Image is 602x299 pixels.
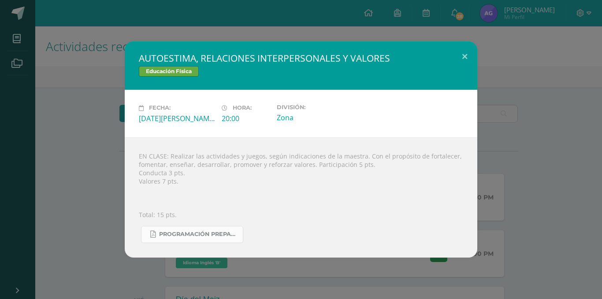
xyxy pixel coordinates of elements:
span: Fecha: [149,105,171,111]
div: EN CLASE: Realizar las actividades y juegos, según indicaciones de la maestra. Con el propósito d... [125,137,477,258]
h2: AUTOESTIMA, RELACIONES INTERPERSONALES Y VALORES [139,52,463,64]
button: Close (Esc) [452,41,477,71]
div: [DATE][PERSON_NAME] [139,114,215,123]
span: Educación Física [139,66,199,77]
label: División: [277,104,353,111]
span: Hora: [233,105,252,111]
a: Programación Preparatoria Física A-B.pdf [141,226,243,243]
span: Programación Preparatoria Física A-B.pdf [159,231,238,238]
div: 20:00 [222,114,270,123]
div: Zona [277,113,353,122]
